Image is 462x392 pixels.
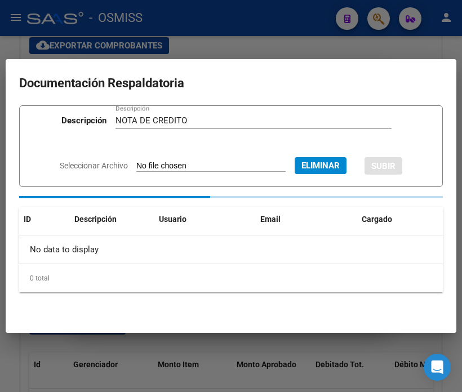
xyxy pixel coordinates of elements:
[295,157,346,174] button: Eliminar
[260,215,281,224] span: Email
[362,215,392,224] span: Cargado
[371,161,396,171] span: SUBIR
[24,215,31,224] span: ID
[154,207,256,231] datatable-header-cell: Usuario
[19,235,443,264] div: No data to display
[424,354,451,381] div: Open Intercom Messenger
[61,114,106,127] p: Descripción
[301,161,340,171] span: Eliminar
[70,207,154,231] datatable-header-cell: Descripción
[256,207,357,231] datatable-header-cell: Email
[357,207,442,231] datatable-header-cell: Cargado
[159,215,186,224] span: Usuario
[19,264,443,292] div: 0 total
[19,207,70,231] datatable-header-cell: ID
[74,215,117,224] span: Descripción
[60,161,128,170] span: Seleccionar Archivo
[365,157,402,175] button: SUBIR
[19,73,443,94] h2: Documentación Respaldatoria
